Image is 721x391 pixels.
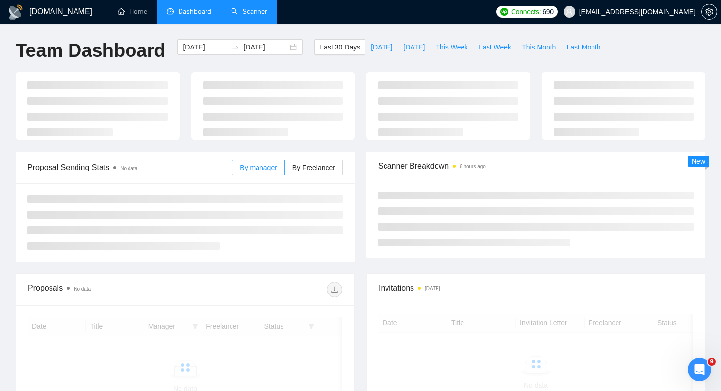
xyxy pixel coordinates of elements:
span: Scanner Breakdown [378,160,694,172]
div: Proposals [28,282,185,297]
span: 690 [542,6,553,17]
img: upwork-logo.png [500,8,508,16]
a: homeHome [118,7,147,16]
span: dashboard [167,8,174,15]
span: Proposal Sending Stats [27,161,232,173]
span: [DATE] [403,42,425,52]
time: 6 hours ago [460,164,486,169]
span: New [692,157,705,165]
button: Last Week [473,39,516,55]
button: Last 30 Days [314,39,365,55]
span: This Week [436,42,468,52]
span: 9 [708,358,716,366]
span: No data [74,286,91,292]
time: [DATE] [425,286,440,291]
button: [DATE] [398,39,430,55]
input: End date [243,42,288,52]
button: Last Month [561,39,606,55]
span: [DATE] [371,42,392,52]
span: Last Week [479,42,511,52]
span: user [566,8,573,15]
button: This Month [516,39,561,55]
a: searchScanner [231,7,267,16]
button: setting [701,4,717,20]
a: setting [701,8,717,16]
img: logo [8,4,24,20]
span: Connects: [511,6,541,17]
span: Dashboard [179,7,211,16]
span: to [232,43,239,51]
span: No data [120,166,137,171]
h1: Team Dashboard [16,39,165,62]
span: Last Month [566,42,600,52]
span: This Month [522,42,556,52]
span: Last 30 Days [320,42,360,52]
span: By manager [240,164,277,171]
button: [DATE] [365,39,398,55]
span: By Freelancer [292,164,335,171]
span: swap-right [232,43,239,51]
iframe: Intercom live chat [688,358,711,381]
button: This Week [430,39,473,55]
span: Invitations [379,282,693,294]
span: setting [702,8,717,16]
input: Start date [183,42,228,52]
